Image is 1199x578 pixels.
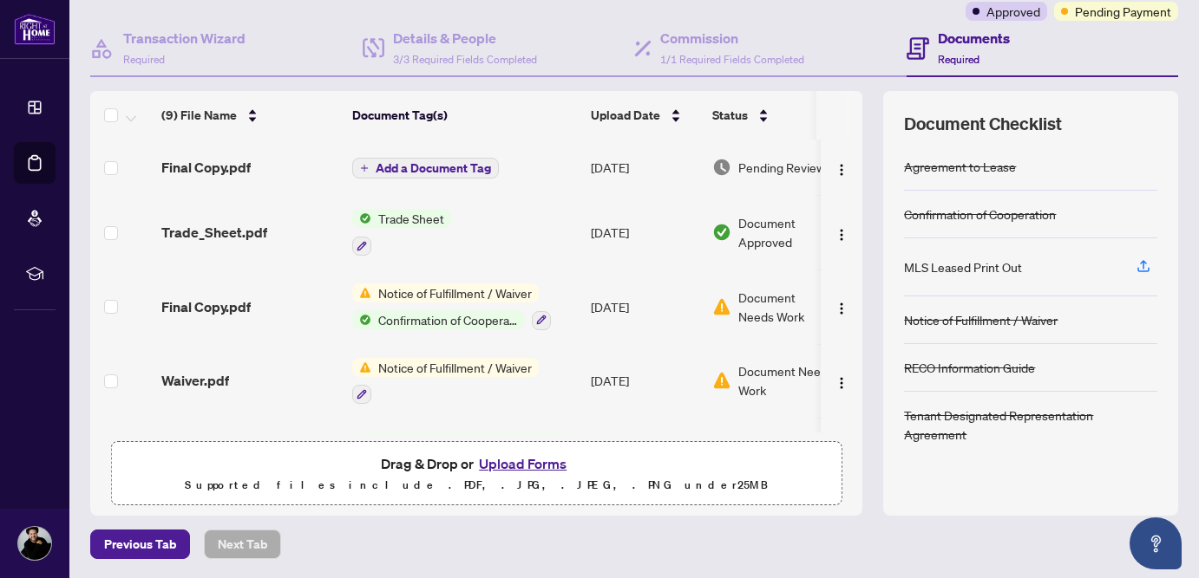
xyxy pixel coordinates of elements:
button: Upload Forms [474,452,572,475]
div: MLS Leased Print Out [904,257,1022,276]
button: Logo [828,293,855,321]
div: RECO Information Guide [904,358,1035,377]
h4: Transaction Wizard [123,28,246,49]
span: Notice of Fulfillment / Waiver [371,283,539,302]
span: Add a Document Tag [376,162,491,174]
img: logo [14,13,56,45]
span: Required [123,53,165,66]
div: Agreement to Lease [904,157,1016,176]
button: Logo [828,153,855,181]
span: Notice of Fulfillment / Waiver [371,358,539,377]
button: Status IconTrade Sheet [352,209,451,256]
h4: Documents [938,28,1010,49]
button: Open asap [1130,517,1182,569]
button: Status IconCommission Statement Sent to Listing Brokerage [352,432,577,478]
span: Drag & Drop orUpload FormsSupported files include .PDF, .JPG, .JPEG, .PNG under25MB [112,442,841,506]
button: Next Tab [204,529,281,559]
span: Drag & Drop or [381,452,572,475]
span: Commission Statement Sent to Listing Brokerage [371,432,577,451]
span: Trade_Sheet.pdf [161,222,267,243]
button: Previous Tab [90,529,190,559]
img: Logo [835,163,848,177]
span: Approved [986,2,1040,21]
td: [DATE] [584,195,705,270]
td: [DATE] [584,418,705,492]
span: Confirmation of Cooperation [371,310,525,329]
img: Document Status [712,297,731,316]
button: Logo [828,367,855,394]
span: Document Needs Work [738,288,829,326]
h4: Details & People [393,28,537,49]
span: Document Checklist [904,112,1062,136]
button: Add a Document Tag [352,157,499,179]
img: Document Status [712,223,731,242]
span: Waiver.pdf [161,370,229,391]
img: Status Icon [352,283,371,302]
img: Status Icon [352,358,371,377]
th: Status [705,91,853,140]
h4: Commission [660,28,804,49]
span: Pending Payment [1075,2,1171,21]
span: Final Copy.pdf [161,296,251,317]
button: Status IconNotice of Fulfillment / Waiver [352,358,539,405]
span: Document Needs Work [738,361,846,399]
img: Logo [835,376,848,390]
img: Status Icon [352,209,371,228]
th: Upload Date [584,91,705,140]
td: [DATE] [584,140,705,195]
span: (9) File Name [161,106,237,125]
th: Document Tag(s) [345,91,584,140]
img: Document Status [712,371,731,390]
p: Supported files include .PDF, .JPG, .JPEG, .PNG under 25 MB [122,475,830,496]
img: Logo [835,228,848,242]
img: Profile Icon [18,527,51,560]
div: Tenant Designated Representation Agreement [904,406,1157,444]
td: [DATE] [584,270,705,344]
img: Status Icon [352,310,371,329]
img: Document Status [712,158,731,177]
img: Status Icon [352,432,371,451]
span: Document Approved [738,213,846,251]
span: Upload Date [591,106,660,125]
span: Required [938,53,980,66]
td: [DATE] [584,344,705,419]
th: (9) File Name [154,91,345,140]
span: Final Copy.pdf [161,157,251,178]
span: Status [712,106,748,125]
span: 3/3 Required Fields Completed [393,53,537,66]
button: Logo [828,218,855,246]
span: Pending Review [738,158,825,177]
button: Add a Document Tag [352,158,499,179]
span: 1/1 Required Fields Completed [660,53,804,66]
span: Previous Tab [104,530,176,558]
div: Notice of Fulfillment / Waiver [904,310,1058,329]
button: Status IconNotice of Fulfillment / WaiverStatus IconConfirmation of Cooperation [352,283,551,330]
div: Confirmation of Cooperation [904,205,1056,224]
span: plus [360,164,369,172]
span: Trade Sheet [371,209,451,228]
img: Logo [835,302,848,315]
